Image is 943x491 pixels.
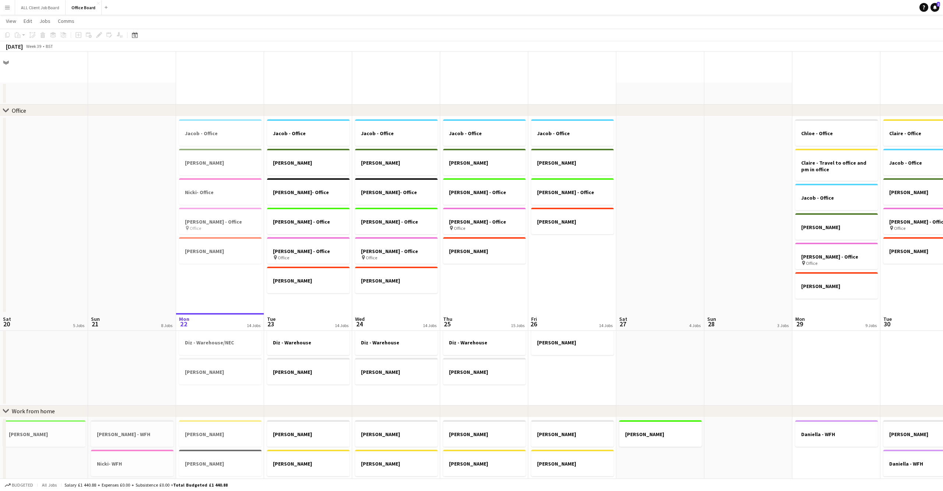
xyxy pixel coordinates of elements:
app-job-card: [PERSON_NAME] - Office [531,178,614,205]
div: Jacob - Office [267,119,350,146]
h3: [PERSON_NAME] [443,369,526,375]
app-job-card: [PERSON_NAME] [179,358,262,385]
span: 2 [937,2,940,7]
app-job-card: [PERSON_NAME] [531,149,614,175]
app-job-card: [PERSON_NAME] [179,450,262,476]
div: [PERSON_NAME] [179,420,262,447]
span: Sat [3,316,11,322]
button: ALL Client Job Board [15,0,66,15]
app-job-card: Diz - Warehouse [267,329,350,355]
h3: [PERSON_NAME] - Office [443,218,526,225]
span: 25 [442,320,452,328]
h3: [PERSON_NAME] [795,224,878,231]
div: [PERSON_NAME] - Office Office [267,237,350,264]
app-job-card: Jacob - Office [795,184,878,210]
div: Work from home [12,407,55,415]
span: Wed [355,316,365,322]
div: Jacob - Office [531,119,614,146]
span: Fri [531,316,537,322]
h3: [PERSON_NAME] - Office [531,189,614,196]
h3: [PERSON_NAME] [531,159,614,166]
app-job-card: Diz - Warehouse [443,329,526,355]
app-job-card: [PERSON_NAME] - Office Office [443,208,526,234]
app-job-card: Jacob - Office [355,119,438,146]
h3: [PERSON_NAME] [179,159,262,166]
a: Comms [55,16,77,26]
app-job-card: [PERSON_NAME] - Office Office [355,237,438,264]
div: Salary £1 440.88 + Expenses £0.00 + Subsistence £0.00 = [64,482,228,488]
span: Office [806,260,817,266]
span: Tue [883,316,892,322]
h3: [PERSON_NAME] [355,159,438,166]
div: [PERSON_NAME] [619,420,702,447]
div: Office [12,107,26,114]
span: Thu [443,316,452,322]
span: Edit [24,18,32,24]
h3: [PERSON_NAME] - Office [355,218,438,225]
app-job-card: [PERSON_NAME] - WFH [91,420,173,447]
h3: [PERSON_NAME] [267,277,350,284]
app-job-card: [PERSON_NAME] [795,213,878,240]
div: 8 Jobs [161,323,172,328]
div: [PERSON_NAME] [355,358,438,385]
app-job-card: [PERSON_NAME] - Office Office [179,208,262,234]
div: [PERSON_NAME] - Office [267,208,350,234]
h3: [PERSON_NAME] [355,277,438,284]
h3: [PERSON_NAME] [443,248,526,255]
div: 14 Jobs [335,323,348,328]
app-job-card: [PERSON_NAME] [443,237,526,264]
div: Nicki- Office [179,178,262,205]
div: [PERSON_NAME] [267,149,350,175]
div: [PERSON_NAME] [531,329,614,355]
app-job-card: [PERSON_NAME] [531,450,614,476]
span: 26 [530,320,537,328]
h3: Nicki- WFH [91,460,173,467]
div: [PERSON_NAME] [355,450,438,476]
div: 5 Jobs [73,323,84,328]
h3: [PERSON_NAME] - Office [795,253,878,260]
app-job-card: [PERSON_NAME] [267,358,350,385]
app-job-card: [PERSON_NAME] [267,450,350,476]
h3: [PERSON_NAME] [267,460,350,467]
div: 3 Jobs [777,323,789,328]
app-job-card: [PERSON_NAME] - Office Office [795,243,878,269]
h3: [PERSON_NAME] - Office [355,248,438,255]
span: Sun [707,316,716,322]
app-job-card: [PERSON_NAME] [355,267,438,293]
span: Mon [795,316,805,322]
h3: Nicki- Office [179,189,262,196]
app-job-card: [PERSON_NAME] [355,420,438,447]
span: Office [190,225,201,231]
h3: [PERSON_NAME] [179,431,262,438]
app-job-card: [PERSON_NAME] [443,358,526,385]
span: View [6,18,16,24]
h3: Jacob - Office [179,130,262,137]
app-job-card: Claire - Travel to office and pm in office [795,149,878,181]
h3: [PERSON_NAME] - Office [267,218,350,225]
h3: [PERSON_NAME] [267,431,350,438]
h3: Diz - Warehouse [443,339,526,346]
app-job-card: [PERSON_NAME] [443,149,526,175]
span: Comms [58,18,74,24]
app-job-card: Chloe - Office [795,119,878,146]
span: 20 [2,320,11,328]
app-job-card: [PERSON_NAME]- Office [355,178,438,205]
div: [DATE] [6,43,23,50]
